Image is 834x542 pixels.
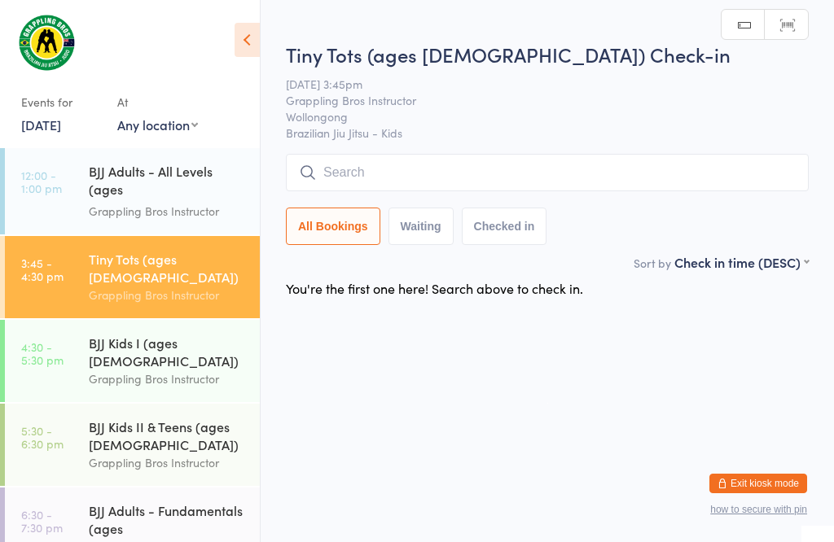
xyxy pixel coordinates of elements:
[5,148,260,234] a: 12:00 -1:00 pmBJJ Adults - All Levels (ages [DEMOGRAPHIC_DATA]+)Grappling Bros Instructor
[89,369,246,388] div: Grappling Bros Instructor
[21,168,62,195] time: 12:00 - 1:00 pm
[286,41,809,68] h2: Tiny Tots (ages [DEMOGRAPHIC_DATA]) Check-in
[21,424,64,450] time: 5:30 - 6:30 pm
[286,108,784,125] span: Wollongong
[5,236,260,318] a: 3:45 -4:30 pmTiny Tots (ages [DEMOGRAPHIC_DATA])Grappling Bros Instructor
[89,453,246,472] div: Grappling Bros Instructor
[5,320,260,402] a: 4:30 -5:30 pmBJJ Kids I (ages [DEMOGRAPHIC_DATA])Grappling Bros Instructor
[709,474,807,493] button: Exit kiosk mode
[286,76,784,92] span: [DATE] 3:45pm
[286,92,784,108] span: Grappling Bros Instructor
[462,208,547,245] button: Checked in
[286,154,809,191] input: Search
[286,208,380,245] button: All Bookings
[21,256,64,282] time: 3:45 - 4:30 pm
[89,417,246,453] div: BJJ Kids II & Teens (ages [DEMOGRAPHIC_DATA])
[21,340,64,366] time: 4:30 - 5:30 pm
[388,208,454,245] button: Waiting
[89,202,246,221] div: Grappling Bros Instructor
[117,89,198,116] div: At
[89,162,246,202] div: BJJ Adults - All Levels (ages [DEMOGRAPHIC_DATA]+)
[117,116,198,133] div: Any location
[286,279,583,297] div: You're the first one here! Search above to check in.
[89,501,246,541] div: BJJ Adults - Fundamentals (ages [DEMOGRAPHIC_DATA]+)
[634,255,671,271] label: Sort by
[16,12,77,72] img: Grappling Bros Wollongong
[21,508,63,534] time: 6:30 - 7:30 pm
[89,286,246,304] div: Grappling Bros Instructor
[89,334,246,369] div: BJJ Kids I (ages [DEMOGRAPHIC_DATA])
[674,253,809,271] div: Check in time (DESC)
[89,250,246,286] div: Tiny Tots (ages [DEMOGRAPHIC_DATA])
[710,504,807,515] button: how to secure with pin
[21,116,61,133] a: [DATE]
[5,404,260,486] a: 5:30 -6:30 pmBJJ Kids II & Teens (ages [DEMOGRAPHIC_DATA])Grappling Bros Instructor
[286,125,809,141] span: Brazilian Jiu Jitsu - Kids
[21,89,101,116] div: Events for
